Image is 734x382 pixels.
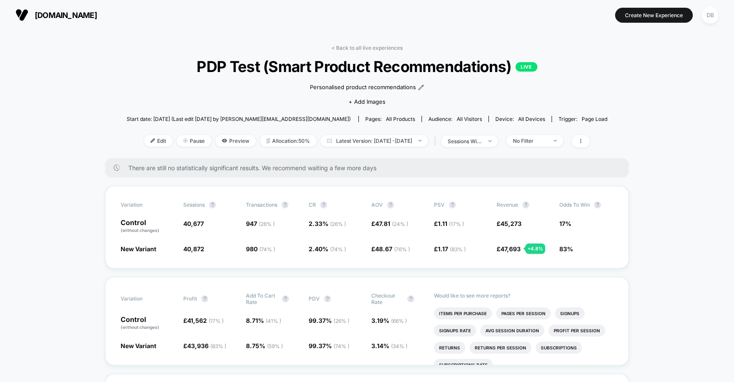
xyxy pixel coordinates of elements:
span: ( 17 % ) [209,318,224,324]
span: Allocation: 50% [260,135,316,147]
li: Pages Per Session [496,307,551,319]
span: PSV [434,202,445,208]
span: £ [434,220,464,227]
span: £ [497,220,522,227]
img: Visually logo [15,9,28,21]
span: Odds to Win [559,202,607,208]
li: Returns [434,342,465,354]
span: ( 59 % ) [267,343,283,349]
div: + 4.8 % [525,244,545,254]
span: 45,273 [500,220,522,227]
button: ? [407,295,414,302]
button: DB [699,6,721,24]
span: 99.37 % [309,317,349,324]
span: ( 74 % ) [330,246,346,253]
span: 980 [246,245,275,253]
button: Create New Experience [615,8,693,23]
div: Audience: [428,116,482,122]
span: 1.17 [438,245,466,253]
button: ? [320,202,327,208]
span: 3.14 % [371,342,407,349]
div: DB [702,7,719,24]
span: £ [434,245,466,253]
div: Pages: [365,116,415,122]
span: 1.11 [438,220,464,227]
span: £ [371,245,410,253]
span: Pause [177,135,211,147]
span: ( 24 % ) [392,221,408,227]
span: Preview [215,135,256,147]
span: | [432,135,441,147]
span: CR [309,202,316,208]
span: New Variant [121,245,156,253]
span: Latest Version: [DATE] - [DATE] [321,135,428,147]
span: ( 66 % ) [391,318,407,324]
span: £ [371,220,408,227]
button: ? [201,295,208,302]
span: ( 83 % ) [210,343,226,349]
img: end [183,138,188,143]
p: Control [121,219,175,234]
img: calendar [327,138,332,143]
p: Would like to see more reports? [434,292,613,299]
span: 99.37 % [309,342,349,349]
span: ( 74 % ) [334,343,349,349]
span: Revenue [497,202,518,208]
span: 2.33 % [309,220,346,227]
span: ( 76 % ) [394,246,410,253]
span: Add To Cart Rate [246,292,278,305]
span: £ [497,245,521,253]
span: 40,872 [183,245,204,253]
span: Page Load [582,116,607,122]
span: £ [183,317,224,324]
span: AOV [371,202,383,208]
img: end [419,140,422,141]
li: Profit Per Session [549,325,605,337]
a: < Back to all live experiences [331,45,403,51]
span: all products [386,116,415,122]
li: Subscriptions [536,342,582,354]
span: ( 26 % ) [334,318,349,324]
span: £ [183,342,226,349]
div: sessions with impression [448,138,482,144]
span: 47,693 [500,245,521,253]
span: Checkout Rate [371,292,403,305]
span: all devices [518,116,545,122]
span: (without changes) [121,228,159,233]
span: New Variant [121,342,156,349]
button: ? [387,202,394,208]
span: 2.40 % [309,245,346,253]
span: 41,562 [187,317,224,324]
span: Sessions [183,202,205,208]
p: LIVE [516,62,537,72]
span: 17% [559,220,571,227]
span: 40,677 [183,220,204,227]
span: 83% [559,245,573,253]
span: Transactions [246,202,277,208]
img: rebalance [267,138,270,143]
img: end [554,140,557,141]
span: [DOMAIN_NAME] [35,11,97,20]
li: Returns Per Session [470,342,531,354]
li: Avg Session Duration [480,325,544,337]
span: All Visitors [457,116,482,122]
span: 43,936 [187,342,226,349]
span: 48.67 [375,245,410,253]
span: ( 83 % ) [450,246,466,253]
img: end [488,140,491,142]
span: There are still no statistically significant results. We recommend waiting a few more days [128,164,612,171]
li: Signups [555,307,585,319]
span: PDV [309,295,320,302]
span: + Add Images [349,98,385,105]
span: ( 74 % ) [259,246,275,253]
button: ? [282,202,288,208]
div: Trigger: [558,116,607,122]
span: ( 17 % ) [449,221,464,227]
span: Personalised product recommendations [310,83,416,92]
span: 3.19 % [371,317,407,324]
li: Signups Rate [434,325,476,337]
span: ( 26 % ) [259,221,275,227]
button: ? [209,202,216,208]
button: ? [282,295,289,302]
span: 947 [246,220,275,227]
